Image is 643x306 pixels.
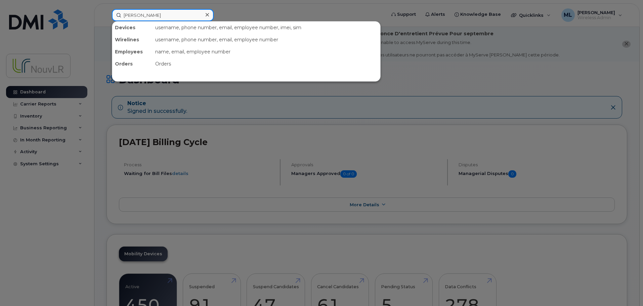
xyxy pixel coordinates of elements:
[153,46,380,58] div: name, email, employee number
[153,58,380,70] div: Orders
[112,58,153,70] div: Orders
[112,46,153,58] div: Employees
[112,34,153,46] div: Wirelines
[112,21,153,34] div: Devices
[153,34,380,46] div: username, phone number, email, employee number
[153,21,380,34] div: username, phone number, email, employee number, imei, sim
